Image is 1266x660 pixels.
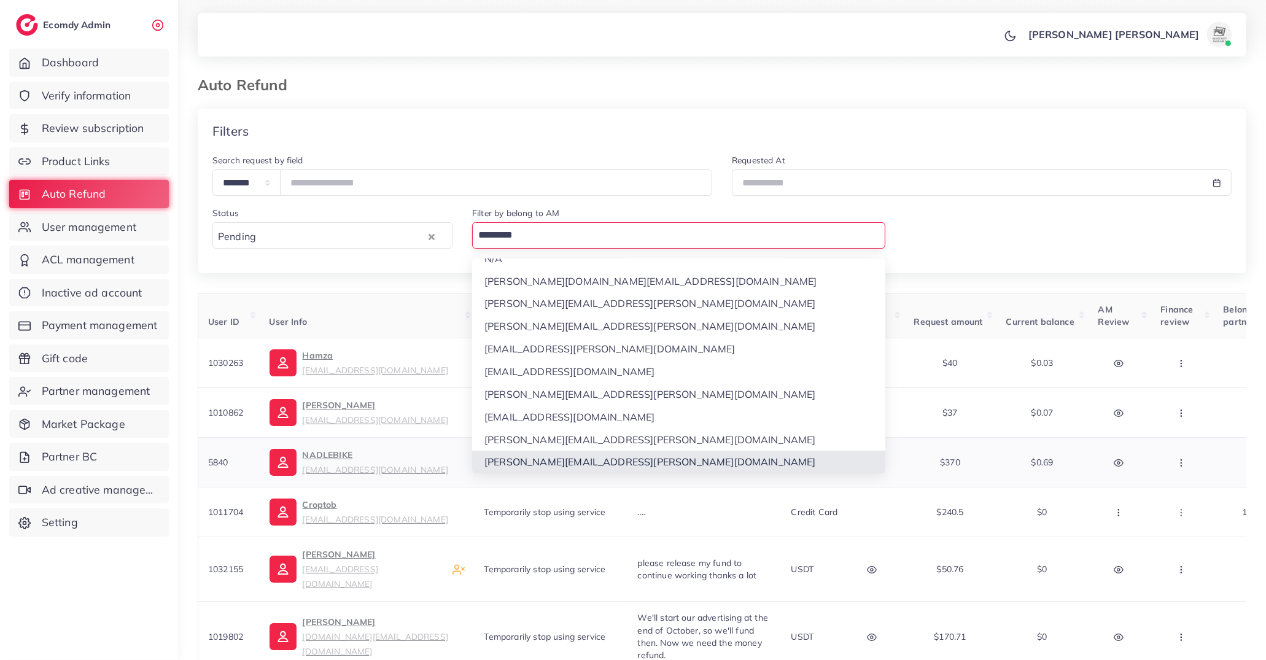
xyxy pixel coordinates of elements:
p: Credit card [791,505,838,519]
span: Temporarily stop using service [484,564,606,575]
label: Search request by field [212,154,303,166]
span: $0 [1037,631,1047,642]
input: Search for option [474,225,878,246]
small: [EMAIL_ADDRESS][DOMAIN_NAME] [303,464,448,475]
small: [EMAIL_ADDRESS][DOMAIN_NAME] [303,564,378,589]
a: Setting [9,508,169,537]
span: 1011704 [208,507,243,518]
span: $240.5 [937,507,964,518]
p: USDT [791,562,814,577]
li: [EMAIL_ADDRESS][DOMAIN_NAME] [472,406,885,429]
a: logoEcomdy Admin [16,14,114,36]
span: $50.76 [937,564,964,575]
span: 1019802 [208,631,243,642]
span: User Info [270,316,307,327]
a: Croptob[EMAIL_ADDRESS][DOMAIN_NAME] [270,497,448,527]
span: Product Links [42,153,111,169]
li: [PERSON_NAME][EMAIL_ADDRESS][PERSON_NAME][DOMAIN_NAME] [472,315,885,338]
span: $37 [942,407,957,418]
small: [EMAIL_ADDRESS][DOMAIN_NAME] [303,365,448,375]
img: ic-user-info.36bf1079.svg [270,349,297,376]
span: Pending [216,228,258,246]
img: ic-user-info.36bf1079.svg [270,499,297,526]
span: Current balance [1006,316,1074,327]
p: USDT [791,629,814,644]
h4: Filters [212,123,249,139]
span: AM Review [1098,304,1130,327]
a: Payment management [9,311,169,340]
div: Search for option [472,222,885,249]
img: ic-user-info.36bf1079.svg [270,449,297,476]
label: Requested At [732,154,785,166]
span: Temporarily stop using service [484,631,606,642]
li: [EMAIL_ADDRESS][PERSON_NAME][DOMAIN_NAME] [472,338,885,360]
span: please release my fund to continue working thanks a lot [638,557,757,581]
span: ACL management [42,252,134,268]
button: Clear Selected [429,229,435,243]
a: Dashboard [9,49,169,77]
span: Finance review [1161,304,1194,327]
a: User management [9,213,169,241]
img: ic-user-info.36bf1079.svg [270,399,297,426]
span: 5840 [208,457,228,468]
a: Review subscription [9,114,169,142]
li: [PERSON_NAME][EMAIL_ADDRESS][PERSON_NAME][DOMAIN_NAME] [472,451,885,473]
li: [PERSON_NAME][DOMAIN_NAME][EMAIL_ADDRESS][DOMAIN_NAME] [472,270,885,293]
span: $370 [940,457,960,468]
span: $0 [1037,564,1047,575]
span: User ID [208,316,239,327]
span: Gift code [42,351,88,367]
span: $170.71 [934,631,966,642]
span: Ad creative management [42,482,160,498]
p: [PERSON_NAME] [303,398,448,427]
a: Market Package [9,410,169,438]
a: [PERSON_NAME] [PERSON_NAME]avatar [1022,22,1237,47]
span: Payment management [42,317,158,333]
div: Search for option [212,222,452,249]
img: ic-user-info.36bf1079.svg [270,556,297,583]
span: .... [638,507,646,518]
span: User management [42,219,136,235]
input: Search for option [260,225,425,246]
p: [PERSON_NAME] [303,615,465,659]
li: [PERSON_NAME][EMAIL_ADDRESS][PERSON_NAME][DOMAIN_NAME] [472,383,885,406]
span: Request amount [914,316,983,327]
p: [PERSON_NAME] [303,547,443,591]
li: N/A [472,247,885,270]
p: NADLEBIKE [303,448,448,477]
a: Partner management [9,377,169,405]
a: NADLEBIKE[EMAIL_ADDRESS][DOMAIN_NAME] [270,448,448,477]
span: 1010862 [208,407,243,418]
span: Review subscription [42,120,144,136]
small: [EMAIL_ADDRESS][DOMAIN_NAME] [303,514,448,524]
h3: Auto Refund [198,76,297,94]
span: Verify information [42,88,131,104]
span: Partner BC [42,449,98,465]
span: Dashboard [42,55,99,71]
a: [PERSON_NAME][EMAIL_ADDRESS][DOMAIN_NAME] [270,398,448,427]
li: [EMAIL_ADDRESS][DOMAIN_NAME] [472,360,885,383]
a: Ad creative management [9,476,169,504]
span: Temporarily stop using service [484,507,606,518]
a: Hamza[EMAIL_ADDRESS][DOMAIN_NAME] [270,348,448,378]
a: ACL management [9,246,169,274]
span: Partner management [42,383,150,399]
img: logo [16,14,38,36]
a: [PERSON_NAME][DOMAIN_NAME][EMAIL_ADDRESS][DOMAIN_NAME] [270,615,465,659]
span: $0.03 [1031,357,1054,368]
li: [PERSON_NAME][EMAIL_ADDRESS][PERSON_NAME][DOMAIN_NAME] [472,292,885,315]
img: ic-user-info.36bf1079.svg [270,623,297,650]
a: Verify information [9,82,169,110]
span: 1030263 [208,357,243,368]
span: Inactive ad account [42,285,142,301]
p: [PERSON_NAME] [PERSON_NAME] [1028,27,1199,42]
span: 1032155 [208,564,243,575]
img: avatar [1207,22,1232,47]
a: Auto Refund [9,180,169,208]
a: Partner BC [9,443,169,471]
a: Product Links [9,147,169,176]
small: [EMAIL_ADDRESS][DOMAIN_NAME] [303,414,448,425]
span: $0.69 [1031,457,1054,468]
p: Croptob [303,497,448,527]
h2: Ecomdy Admin [43,19,114,31]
